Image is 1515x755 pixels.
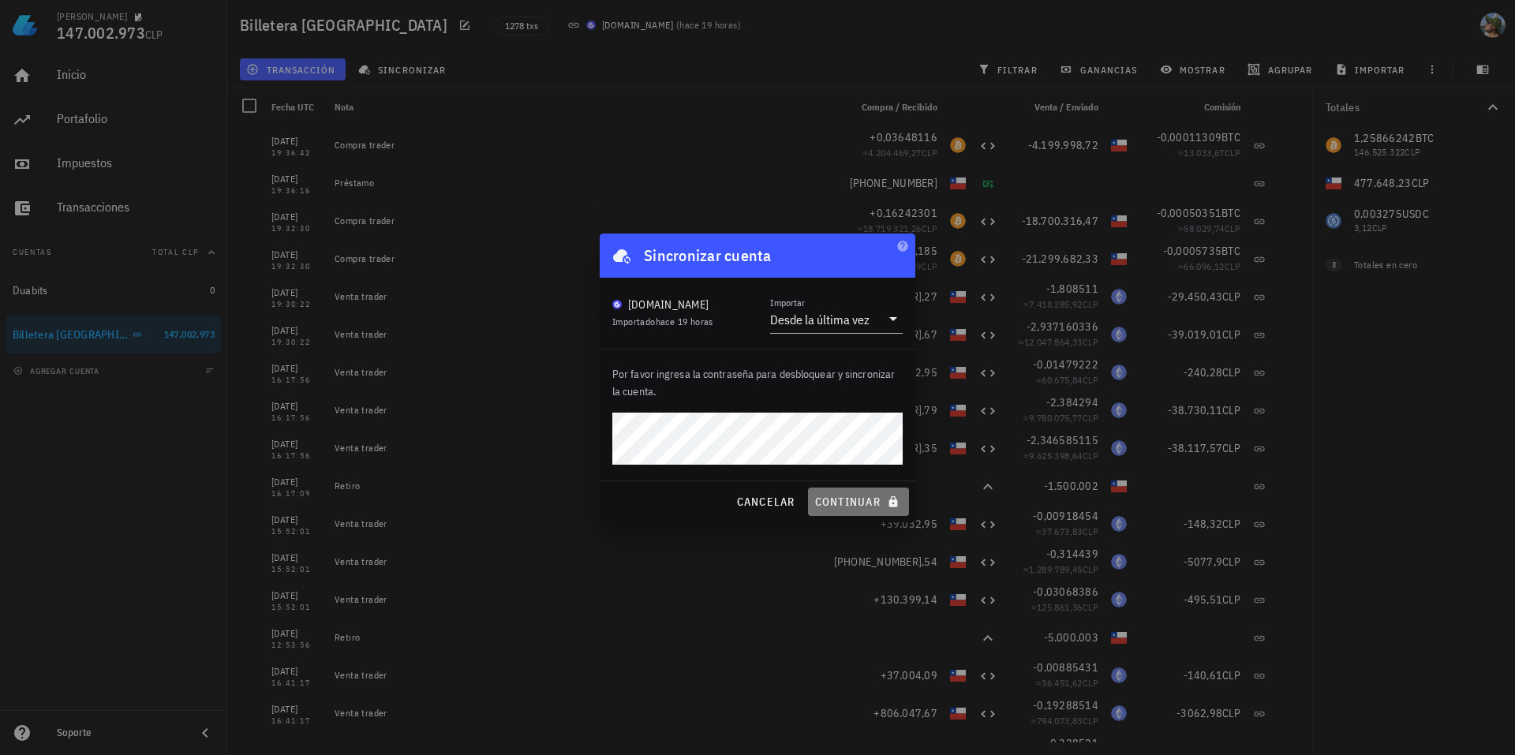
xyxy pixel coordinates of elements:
[735,495,795,509] span: cancelar
[656,316,713,327] span: hace 19 horas
[612,365,903,400] p: Por favor ingresa la contraseña para desbloquear y sincronizar la cuenta.
[612,316,713,327] span: Importado
[814,495,903,509] span: continuar
[808,488,909,516] button: continuar
[770,297,805,308] label: Importar
[644,243,772,268] div: Sincronizar cuenta
[770,306,903,333] div: ImportarDesde la última vez
[628,297,709,312] div: [DOMAIN_NAME]
[612,300,622,309] img: BudaPuntoCom
[729,488,801,516] button: cancelar
[770,312,870,327] div: Desde la última vez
